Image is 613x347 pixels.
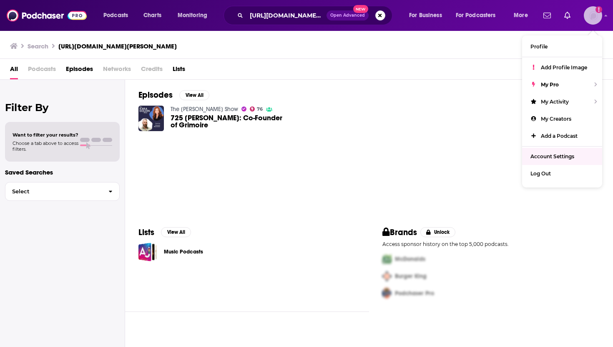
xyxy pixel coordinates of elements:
[103,10,128,21] span: Podcasts
[540,8,554,23] a: Show notifications dropdown
[141,62,163,79] span: Credits
[178,10,207,21] span: Monitoring
[231,6,400,25] div: Search podcasts, credits, & more...
[379,285,395,302] img: Third Pro Logo
[164,247,203,256] a: Music Podcasts
[450,9,508,22] button: open menu
[138,9,166,22] a: Charts
[395,290,434,297] span: Podchaser Pro
[379,268,395,285] img: Second Pro Logo
[327,10,369,20] button: Open AdvancedNew
[522,110,602,127] a: My Creators
[353,5,368,13] span: New
[161,227,191,237] button: View All
[138,227,191,238] a: ListsView All
[403,9,452,22] button: open menu
[246,9,327,22] input: Search podcasts, credits, & more...
[171,114,286,129] a: 725 Vincent Branchesi: Co-Founder of Grimoire
[138,227,154,238] h2: Lists
[179,90,209,100] button: View All
[13,132,78,138] span: Want to filter your results?
[143,10,161,21] span: Charts
[173,62,185,79] a: Lists
[530,43,548,50] span: Profile
[171,106,238,113] a: The Kara Goldin Show
[138,90,209,100] a: EpisodesView All
[382,227,417,238] h2: Brands
[98,9,139,22] button: open menu
[522,59,602,76] a: Add Profile Image
[595,6,602,13] svg: Add a profile image
[28,42,48,50] h3: Search
[456,10,496,21] span: For Podcasters
[138,243,157,261] a: Music Podcasts
[584,6,602,25] img: User Profile
[395,273,427,280] span: Burger King
[10,62,18,79] a: All
[541,133,578,139] span: Add a Podcast
[28,62,56,79] span: Podcasts
[522,38,602,55] a: Profile
[561,8,574,23] a: Show notifications dropdown
[508,9,538,22] button: open menu
[138,106,164,131] img: 725 Vincent Branchesi: Co-Founder of Grimoire
[5,189,102,194] span: Select
[171,114,286,129] span: 725 [PERSON_NAME]: Co-Founder of Grimoire
[7,8,87,23] img: Podchaser - Follow, Share and Rate Podcasts
[5,168,120,176] p: Saved Searches
[541,64,587,71] span: Add Profile Image
[584,6,602,25] button: Show profile menu
[172,9,218,22] button: open menu
[530,153,574,160] span: Account Settings
[5,101,120,114] h2: Filter By
[382,241,600,247] p: Access sponsor history on the top 5,000 podcasts.
[66,62,93,79] a: Episodes
[5,182,120,201] button: Select
[330,13,365,18] span: Open Advanced
[379,251,395,268] img: First Pro Logo
[103,62,131,79] span: Networks
[541,99,569,105] span: My Activity
[541,81,559,88] span: My Pro
[522,127,602,144] a: Add a Podcast
[522,148,602,165] a: Account Settings
[409,10,442,21] span: For Business
[395,256,425,263] span: McDonalds
[541,116,571,122] span: My Creators
[58,42,177,50] h3: [URL][DOMAIN_NAME][PERSON_NAME]
[138,90,173,100] h2: Episodes
[13,140,78,152] span: Choose a tab above to access filters.
[584,6,602,25] span: Logged in as SolComms
[250,106,263,111] a: 76
[522,35,602,187] ul: Show profile menu
[514,10,528,21] span: More
[530,170,551,177] span: Log Out
[420,227,456,237] button: Unlock
[257,107,263,111] span: 76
